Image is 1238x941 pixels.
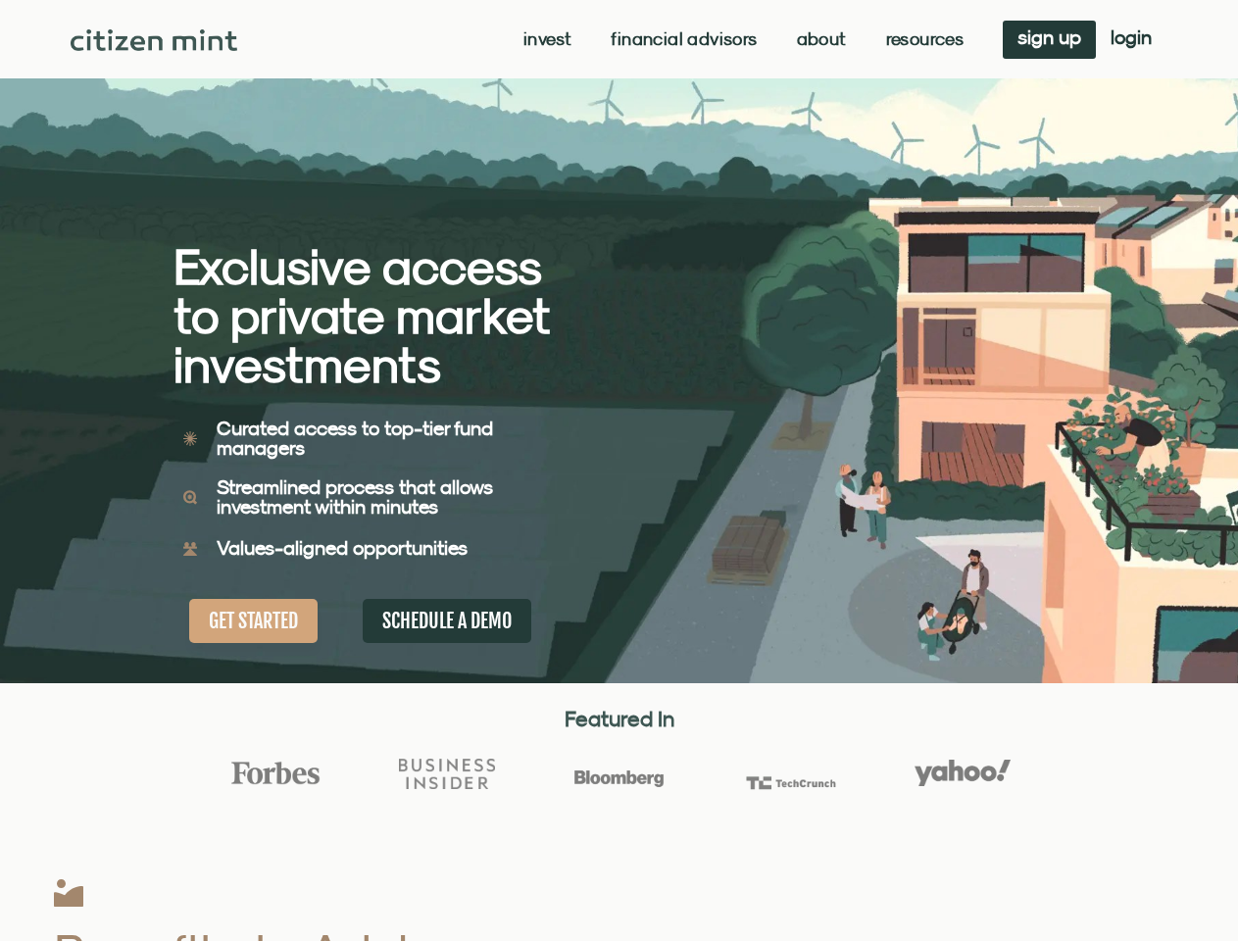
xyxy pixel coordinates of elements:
b: Streamlined process that allows investment within minutes [217,475,493,518]
span: SCHEDULE A DEMO [382,609,512,633]
span: login [1111,30,1152,44]
img: Forbes Logo [227,761,323,786]
a: login [1096,21,1166,59]
a: About [797,29,847,49]
a: SCHEDULE A DEMO [363,599,531,643]
a: Resources [886,29,965,49]
h2: Exclusive access to private market investments [173,242,551,389]
a: sign up [1003,21,1096,59]
a: Invest [523,29,571,49]
b: Curated access to top-tier fund managers [217,417,493,459]
span: GET STARTED [209,609,298,633]
a: GET STARTED [189,599,318,643]
img: Citizen Mint [71,29,238,51]
b: Values-aligned opportunities [217,536,468,559]
strong: Featured In [565,706,674,731]
nav: Menu [523,29,964,49]
span: sign up [1017,30,1081,44]
a: Financial Advisors [611,29,757,49]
